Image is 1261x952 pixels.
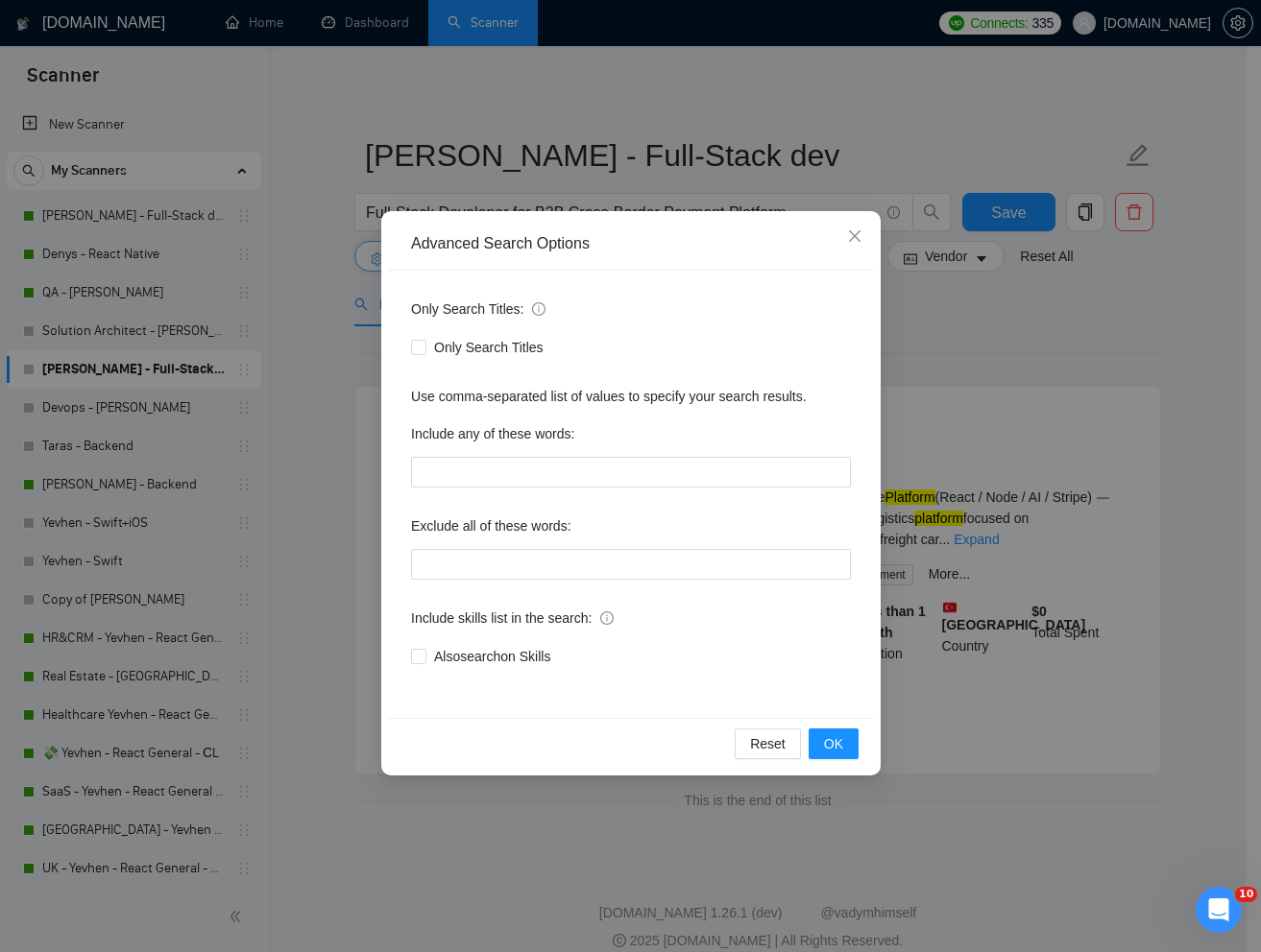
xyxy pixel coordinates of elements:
span: Also search on Skills [426,646,558,667]
button: Reset [735,728,801,759]
div: Advanced Search Options [411,233,851,254]
span: info-circle [600,611,614,625]
span: 10 [1235,887,1257,902]
span: OK [823,733,842,754]
div: Use comma-separated list of values to specify your search results. [411,386,851,407]
span: Include skills list in the search: [411,607,614,629]
span: Reset [750,733,786,754]
button: OK [808,728,858,759]
iframe: Intercom live chat [1196,887,1242,933]
label: Exclude all of these words: [411,511,571,541]
span: Only Search Titles [426,337,551,358]
button: Close [829,211,881,263]
span: close [847,228,862,244]
label: Include any of these words: [411,418,574,449]
span: info-circle [532,302,546,316]
span: Only Search Titles: [411,298,546,320]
